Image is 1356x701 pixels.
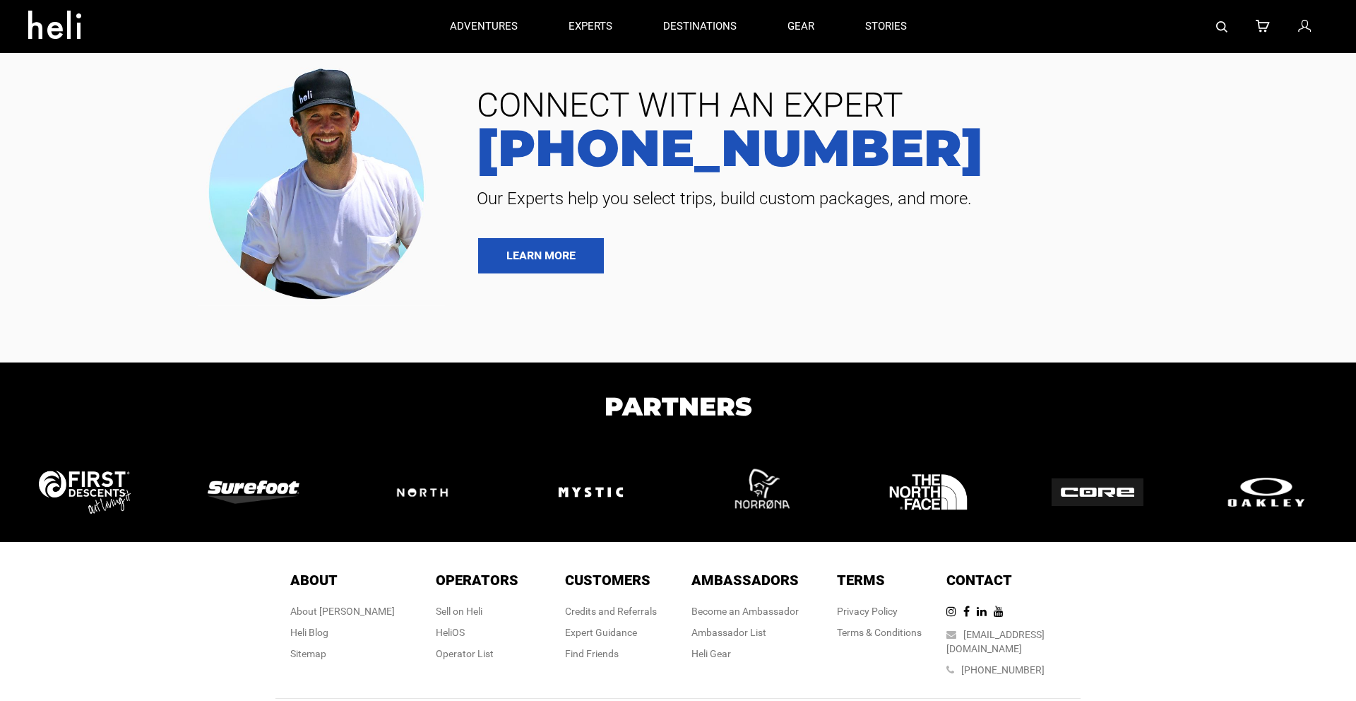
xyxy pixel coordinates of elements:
[565,572,650,589] span: Customers
[466,88,1335,122] span: CONNECT WITH AN EXPERT
[547,448,635,536] img: logo
[691,572,799,589] span: Ambassadors
[569,19,612,34] p: experts
[946,572,1012,589] span: Contact
[961,664,1045,676] a: [PHONE_NUMBER]
[565,647,657,661] div: Find Friends
[39,471,131,513] img: logo
[208,481,299,503] img: logo
[715,448,804,536] img: logo
[691,625,799,640] div: Ambassador List
[466,187,1335,210] span: Our Experts help you select trips, build custom packages, and more.
[1052,478,1143,507] img: logo
[837,572,885,589] span: Terms
[290,627,328,638] a: Heli Blog
[478,238,604,273] a: LEARN MORE
[436,572,518,589] span: Operators
[837,606,898,617] a: Privacy Policy
[450,19,518,34] p: adventures
[884,448,973,536] img: logo
[198,57,445,306] img: contact our team
[565,627,637,638] a: Expert Guidance
[663,19,737,34] p: destinations
[290,647,395,661] div: Sitemap
[565,606,657,617] a: Credits and Referrals
[376,469,468,517] img: logo
[290,572,338,589] span: About
[436,627,465,638] a: HeliOS
[1216,21,1227,33] img: search-bar-icon.svg
[946,629,1045,654] a: [EMAIL_ADDRESS][DOMAIN_NAME]
[466,122,1335,173] a: [PHONE_NUMBER]
[290,604,395,618] div: About [PERSON_NAME]
[691,648,731,659] a: Heli Gear
[837,627,922,638] a: Terms & Conditions
[1220,474,1312,510] img: logo
[691,606,799,617] a: Become an Ambassador
[436,604,518,618] div: Sell on Heli
[436,647,518,661] div: Operator List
